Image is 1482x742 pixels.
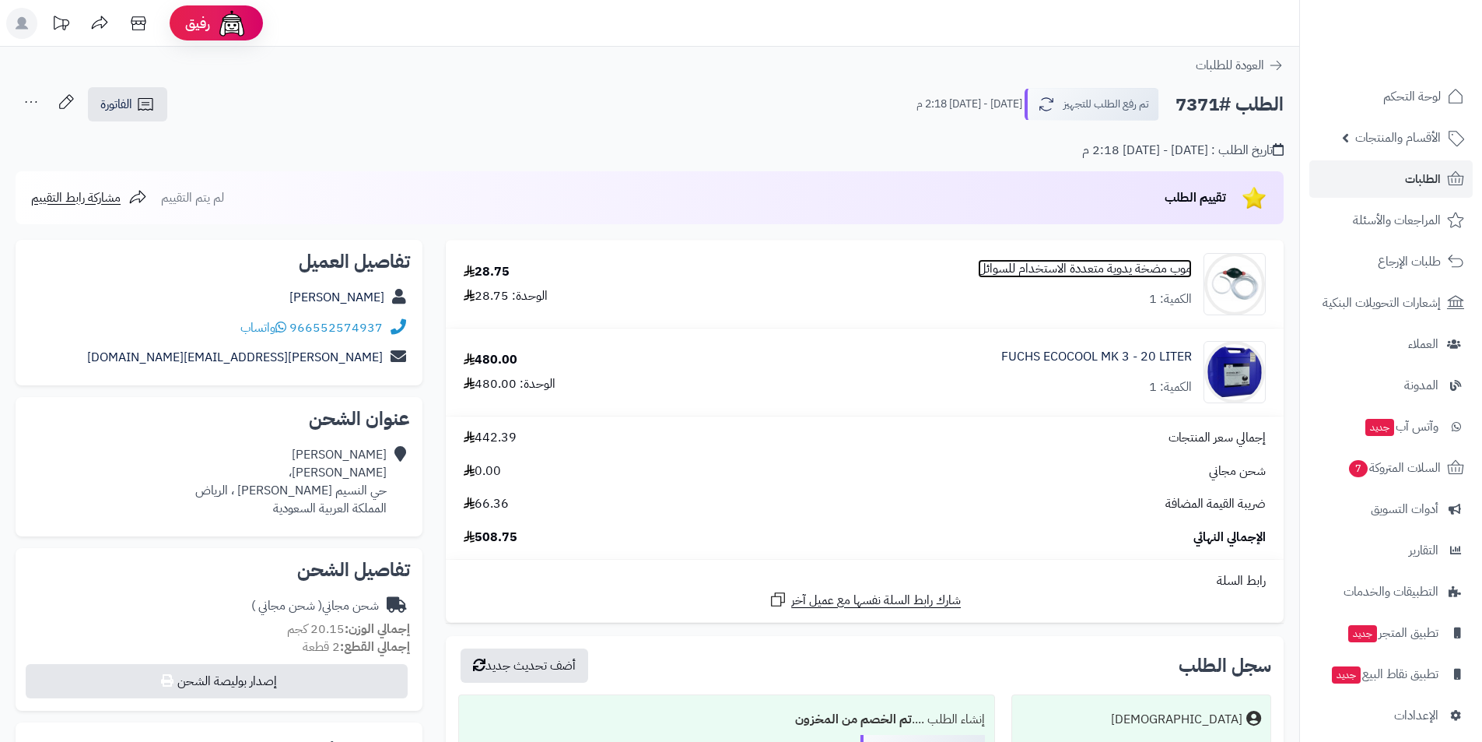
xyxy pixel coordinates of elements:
[1179,656,1271,675] h3: سجل الطلب
[1371,498,1438,520] span: أدوات التسويق
[1168,429,1266,447] span: إجمالي سعر المنتجات
[287,620,410,638] small: 20.15 كجم
[1165,188,1226,207] span: تقييم الطلب
[161,188,224,207] span: لم يتم التقييم
[1309,367,1473,404] a: المدونة
[1364,416,1438,438] span: وآتس آب
[1376,31,1467,64] img: logo-2.png
[240,318,286,337] a: واتساب
[1383,86,1441,107] span: لوحة التحكم
[468,705,984,735] div: إنشاء الطلب ....
[1309,78,1473,115] a: لوحة التحكم
[195,446,387,517] div: [PERSON_NAME] [PERSON_NAME]، حي النسيم [PERSON_NAME] ، الرياض المملكة العربية السعودية
[88,87,167,121] a: الفاتورة
[464,263,510,281] div: 28.75
[464,495,509,513] span: 66.36
[1193,529,1266,547] span: الإجمالي النهائي
[978,260,1192,278] a: موب مضخة يدوية متعددة الاستخدام للسوائل
[464,375,555,393] div: الوحدة: 480.00
[1309,325,1473,363] a: العملاء
[1111,711,1242,729] div: [DEMOGRAPHIC_DATA]
[1196,56,1264,75] span: العودة للطلبات
[41,8,80,43] a: تحديثات المنصة
[1353,209,1441,231] span: المراجعات والأسئلة
[1408,333,1438,355] span: العملاء
[1323,292,1441,314] span: إشعارات التحويلات البنكية
[464,462,501,480] span: 0.00
[251,596,322,615] span: ( شحن مجاني )
[87,348,383,367] a: [PERSON_NAME][EMAIL_ADDRESS][DOMAIN_NAME]
[1175,89,1284,121] h2: الطلب #7371
[251,597,379,615] div: شحن مجاني
[1309,532,1473,569] a: التقارير
[1378,251,1441,273] span: طلبات الإرجاع
[1309,408,1473,445] a: وآتس آبجديد
[1348,625,1377,642] span: جديد
[1149,378,1192,396] div: الكمية: 1
[461,649,588,683] button: أضف تحديث جديد
[303,638,410,656] small: 2 قطعة
[1309,491,1473,528] a: أدوات التسويق
[1309,160,1473,198] a: الطلبات
[464,351,517,369] div: 480.00
[31,188,121,207] span: مشاركة رابط التقييم
[795,710,912,729] b: تم الخصم من المخزون
[1309,243,1473,280] a: طلبات الإرجاع
[1309,449,1473,487] a: السلات المتروكة7
[1309,614,1473,652] a: تطبيق المتجرجديد
[1332,666,1361,684] span: جديد
[1394,705,1438,726] span: الإعدادات
[28,252,410,271] h2: تفاصيل العميل
[1347,457,1441,479] span: السلات المتروكة
[100,95,132,114] span: الفاتورة
[1025,88,1159,121] button: تم رفع الطلب للتجهيز
[1309,697,1473,734] a: الإعدادات
[1204,341,1265,403] img: 1747821306-FUSCHS-ECOCOOL-MK3-EMULSJA-DO-OBROBKI-SKRAWANIEM-KANISTER-20L-90x90.jpg
[1355,127,1441,149] span: الأقسام والمنتجات
[340,638,410,656] strong: إجمالي القطع:
[28,561,410,579] h2: تفاصيل الشحن
[1001,348,1192,366] a: FUCHS ECOCOOL MK 3 - 20 LITER
[1309,656,1473,693] a: تطبيق نقاط البيعجديد
[26,664,408,698] button: إصدار بوليصة الشحن
[1149,290,1192,308] div: الكمية: 1
[289,318,383,337] a: 966552574937
[1209,462,1266,480] span: شحن مجاني
[1082,142,1284,160] div: تاريخ الطلب : [DATE] - [DATE] 2:18 م
[185,14,210,33] span: رفيق
[1196,56,1284,75] a: العودة للطلبات
[1165,495,1266,513] span: ضريبة القيمة المضافة
[216,8,247,39] img: ai-face.png
[464,529,517,547] span: 508.75
[1309,202,1473,239] a: المراجعات والأسئلة
[1365,419,1394,436] span: جديد
[1330,663,1438,685] span: تطبيق نقاط البيع
[1344,581,1438,603] span: التطبيقات والخدمات
[464,287,548,305] div: الوحدة: 28.75
[28,410,410,428] h2: عنوان الشحن
[1347,622,1438,644] span: تطبيق المتجر
[452,572,1277,590] div: رابط السلة
[345,620,410,638] strong: إجمالي الوزن:
[791,592,961,610] span: شارك رابط السلة نفسها مع عميل آخر
[1409,540,1438,561] span: التقارير
[916,97,1022,112] small: [DATE] - [DATE] 2:18 م
[1404,375,1438,396] span: المدونة
[769,590,961,610] a: شارك رابط السلة نفسها مع عميل آخر
[289,288,384,307] a: [PERSON_NAME]
[1309,573,1473,610] a: التطبيقات والخدمات
[1309,284,1473,322] a: إشعارات التحويلات البنكية
[464,429,517,447] span: 442.39
[1204,253,1265,315] img: 1683458446-10800-90x90.jpg
[1405,168,1441,190] span: الطلبات
[1348,459,1368,477] span: 7
[31,188,147,207] a: مشاركة رابط التقييم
